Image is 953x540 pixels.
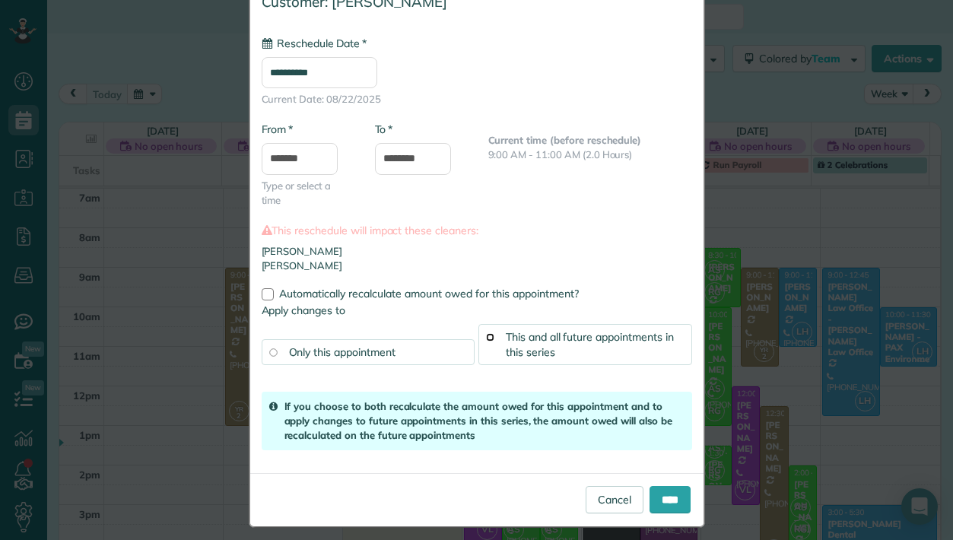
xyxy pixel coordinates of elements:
label: To [375,122,392,137]
span: Current Date: 08/22/2025 [262,92,692,106]
span: Automatically recalculate amount owed for this appointment? [279,287,579,300]
input: This and all future appointments in this series [486,333,494,341]
strong: If you choose to both recalculate the amount owed for this appointment and to apply changes to fu... [284,400,673,441]
span: Type or select a time [262,179,352,208]
label: Reschedule Date [262,36,367,51]
label: From [262,122,293,137]
p: 9:00 AM - 11:00 AM (2.0 Hours) [488,148,692,162]
a: Cancel [586,486,643,513]
label: Apply changes to [262,303,692,318]
b: Current time (before reschedule) [488,134,642,146]
label: This reschedule will impact these cleaners: [262,223,692,238]
span: Only this appointment [289,345,395,359]
li: [PERSON_NAME] [262,259,692,273]
span: This and all future appointments in this series [506,330,674,359]
input: Only this appointment [269,348,277,356]
li: [PERSON_NAME] [262,244,692,259]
